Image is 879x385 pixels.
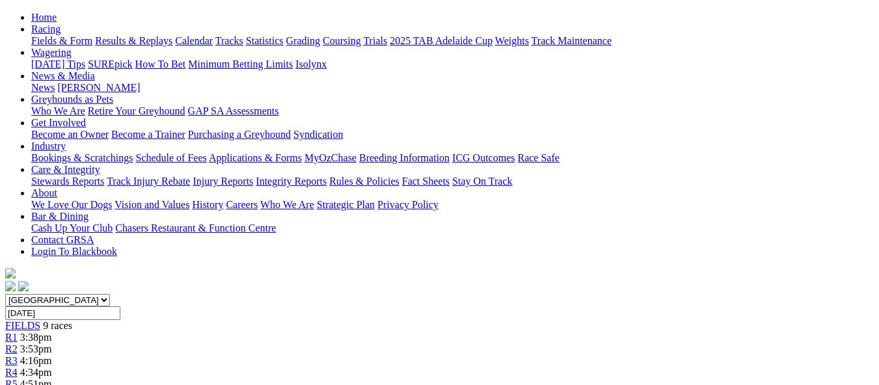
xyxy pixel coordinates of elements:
[111,129,185,140] a: Become a Trainer
[31,82,55,93] a: News
[31,23,61,34] a: Racing
[293,129,343,140] a: Syndication
[192,199,223,210] a: History
[495,35,529,46] a: Weights
[226,199,258,210] a: Careers
[329,176,399,187] a: Rules & Policies
[20,355,52,366] span: 4:16pm
[88,105,185,116] a: Retire Your Greyhound
[377,199,439,210] a: Privacy Policy
[5,320,40,331] a: FIELDS
[256,176,327,187] a: Integrity Reports
[31,35,92,46] a: Fields & Form
[363,35,387,46] a: Trials
[31,105,85,116] a: Who We Are
[215,35,243,46] a: Tracks
[31,117,86,128] a: Get Involved
[209,152,302,163] a: Applications & Forms
[359,152,450,163] a: Breeding Information
[31,246,117,257] a: Login To Blackbook
[57,82,140,93] a: [PERSON_NAME]
[31,140,66,152] a: Industry
[31,234,94,245] a: Contact GRSA
[31,70,95,81] a: News & Media
[5,268,16,278] img: logo-grsa-white.png
[188,105,279,116] a: GAP SA Assessments
[31,82,874,94] div: News & Media
[31,176,104,187] a: Stewards Reports
[20,367,52,378] span: 4:34pm
[31,59,85,70] a: [DATE] Tips
[5,306,120,320] input: Select date
[31,152,133,163] a: Bookings & Scratchings
[31,176,874,187] div: Care & Integrity
[5,355,18,366] a: R3
[5,367,18,378] a: R4
[31,129,874,140] div: Get Involved
[304,152,357,163] a: MyOzChase
[5,281,16,291] img: facebook.svg
[532,35,612,46] a: Track Maintenance
[193,176,253,187] a: Injury Reports
[43,320,72,331] span: 9 races
[402,176,450,187] a: Fact Sheets
[18,281,29,291] img: twitter.svg
[135,59,186,70] a: How To Bet
[317,199,375,210] a: Strategic Plan
[31,211,88,222] a: Bar & Dining
[31,152,874,164] div: Industry
[31,199,874,211] div: About
[31,47,72,58] a: Wagering
[31,105,874,117] div: Greyhounds as Pets
[390,35,493,46] a: 2025 TAB Adelaide Cup
[323,35,361,46] a: Coursing
[31,164,100,175] a: Care & Integrity
[188,129,291,140] a: Purchasing a Greyhound
[31,222,113,233] a: Cash Up Your Club
[175,35,213,46] a: Calendar
[115,222,276,233] a: Chasers Restaurant & Function Centre
[452,176,512,187] a: Stay On Track
[5,343,18,354] a: R2
[31,199,112,210] a: We Love Our Dogs
[95,35,172,46] a: Results & Replays
[88,59,132,70] a: SUREpick
[107,176,190,187] a: Track Injury Rebate
[246,35,284,46] a: Statistics
[31,35,874,47] div: Racing
[115,199,189,210] a: Vision and Values
[260,199,314,210] a: Who We Are
[135,152,206,163] a: Schedule of Fees
[31,222,874,234] div: Bar & Dining
[31,59,874,70] div: Wagering
[31,94,113,105] a: Greyhounds as Pets
[286,35,320,46] a: Grading
[452,152,515,163] a: ICG Outcomes
[5,332,18,343] a: R1
[20,343,52,354] span: 3:53pm
[295,59,327,70] a: Isolynx
[20,332,52,343] span: 3:38pm
[188,59,293,70] a: Minimum Betting Limits
[31,12,57,23] a: Home
[31,187,57,198] a: About
[517,152,559,163] a: Race Safe
[31,129,109,140] a: Become an Owner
